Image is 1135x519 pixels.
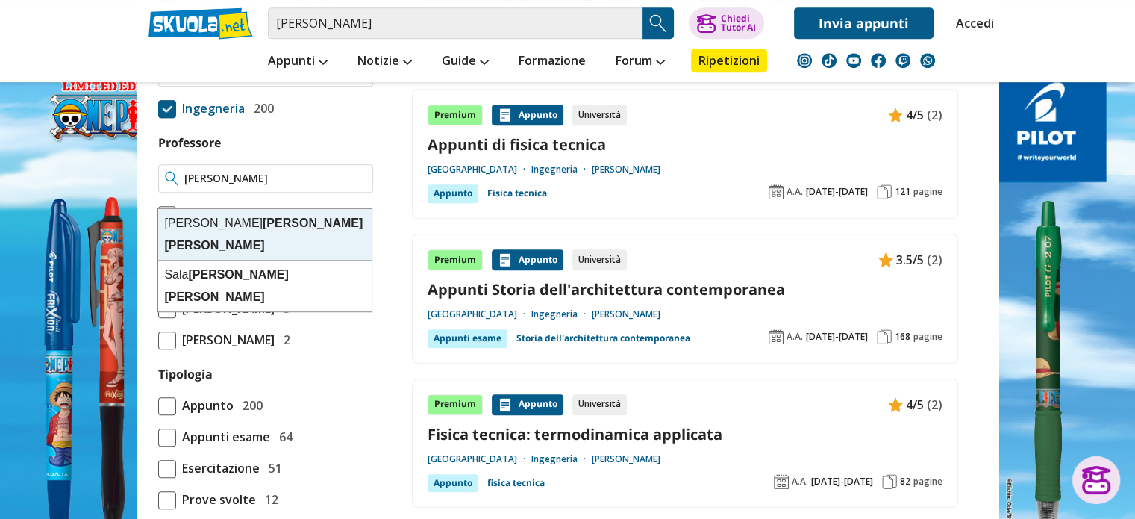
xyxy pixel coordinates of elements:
[492,105,563,125] div: Appunto
[895,331,910,343] span: 168
[794,7,934,39] a: Invia appunti
[689,7,764,39] button: ChiediTutor AI
[428,134,942,155] a: Appunti di fisica tecnica
[278,205,297,224] span: 13
[572,394,627,415] div: Università
[515,49,590,75] a: Formazione
[259,490,278,509] span: 12
[176,205,275,224] span: [PERSON_NAME]
[797,53,812,68] img: instagram
[248,99,274,118] span: 200
[888,397,903,412] img: Appunti contenuto
[871,53,886,68] img: facebook
[158,134,221,151] label: Professore
[877,184,892,199] img: Pagine
[158,261,372,311] div: Sala
[176,396,234,415] span: Appunto
[882,474,897,489] img: Pagine
[164,290,264,303] strong: [PERSON_NAME]
[920,53,935,68] img: WhatsApp
[647,12,669,34] img: Cerca appunti, riassunti o versioni
[237,396,263,415] span: 200
[806,186,868,198] span: [DATE]-[DATE]
[927,395,942,414] span: (2)
[165,171,179,186] img: Ricerca professore
[264,49,331,75] a: Appunti
[774,474,789,489] img: Anno accademico
[158,366,213,382] label: Tipologia
[787,331,803,343] span: A.A.
[164,239,264,252] strong: [PERSON_NAME]
[498,252,513,267] img: Appunti contenuto
[895,53,910,68] img: twitch
[176,427,270,447] span: Appunti esame
[428,184,478,202] div: Appunto
[492,394,563,415] div: Appunto
[428,453,531,465] a: [GEOGRAPHIC_DATA]
[428,249,483,270] div: Premium
[487,184,547,202] a: Fisica tecnica
[769,184,784,199] img: Anno accademico
[769,329,784,344] img: Anno accademico
[492,249,563,270] div: Appunto
[787,186,803,198] span: A.A.
[176,490,256,509] span: Prove svolte
[927,105,942,125] span: (2)
[592,164,660,175] a: [PERSON_NAME]
[592,308,660,320] a: [PERSON_NAME]
[531,308,592,320] a: Ingegneria
[438,49,493,75] a: Guide
[498,108,513,122] img: Appunti contenuto
[691,49,767,72] a: Ripetizioni
[354,49,416,75] a: Notizie
[913,476,942,488] span: pagine
[878,252,893,267] img: Appunti contenuto
[531,453,592,465] a: Ingegneria
[428,329,507,347] div: Appunti esame
[531,164,592,175] a: Ingegneria
[428,105,483,125] div: Premium
[877,329,892,344] img: Pagine
[428,279,942,299] a: Appunti Storia dell'architettura contemporanea
[792,476,808,488] span: A.A.
[273,427,293,447] span: 64
[498,397,513,412] img: Appunti contenuto
[720,14,755,32] div: Chiedi Tutor AI
[263,217,363,229] strong: [PERSON_NAME]
[927,250,942,270] span: (2)
[428,424,942,444] a: Fisica tecnica: termodinamica applicata
[176,459,260,478] span: Esercitazione
[158,209,372,261] div: [PERSON_NAME]
[263,459,282,478] span: 51
[188,268,288,281] strong: [PERSON_NAME]
[906,395,924,414] span: 4/5
[572,105,627,125] div: Università
[806,331,868,343] span: [DATE]-[DATE]
[176,99,245,118] span: Ingegneria
[822,53,837,68] img: tiktok
[612,49,669,75] a: Forum
[516,329,690,347] a: Storia dell'architettura contemporanea
[895,186,910,198] span: 121
[176,330,275,349] span: [PERSON_NAME]
[428,474,478,492] div: Appunto
[900,476,910,488] span: 82
[268,7,642,39] input: Cerca appunti, riassunti o versioni
[428,164,531,175] a: [GEOGRAPHIC_DATA]
[888,108,903,122] img: Appunti contenuto
[811,476,873,488] span: [DATE]-[DATE]
[913,186,942,198] span: pagine
[913,331,942,343] span: pagine
[896,250,924,270] span: 3.5/5
[642,7,674,39] button: Search Button
[428,308,531,320] a: [GEOGRAPHIC_DATA]
[592,453,660,465] a: [PERSON_NAME]
[572,249,627,270] div: Università
[487,474,545,492] a: fisica tecnica
[906,105,924,125] span: 4/5
[846,53,861,68] img: youtube
[428,394,483,415] div: Premium
[278,330,290,349] span: 2
[184,171,366,186] input: Ricerca professore
[956,7,987,39] a: Accedi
